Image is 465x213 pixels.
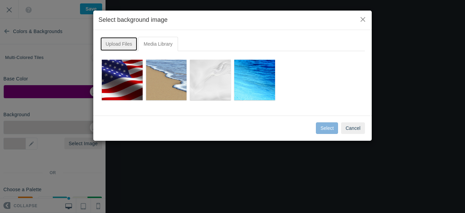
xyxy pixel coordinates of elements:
img: 121380-light-grey-abstract-texture-background-image%201.jpg [174,60,247,101]
a: Media Library [138,37,178,51]
a: Upload Files [100,37,138,51]
img: 360_F_8497518_02clB6a6VcpRBqbNxVRfuY8UOZE5RpBH.jpg [81,60,163,101]
img: Slide1.PNG [146,60,187,101]
button: × [359,16,367,23]
h4: Select background image [98,16,367,25]
img: Bright-Blue-Water-Background-Wallpaper.jpg [224,60,285,101]
button: Cancel [341,122,365,134]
